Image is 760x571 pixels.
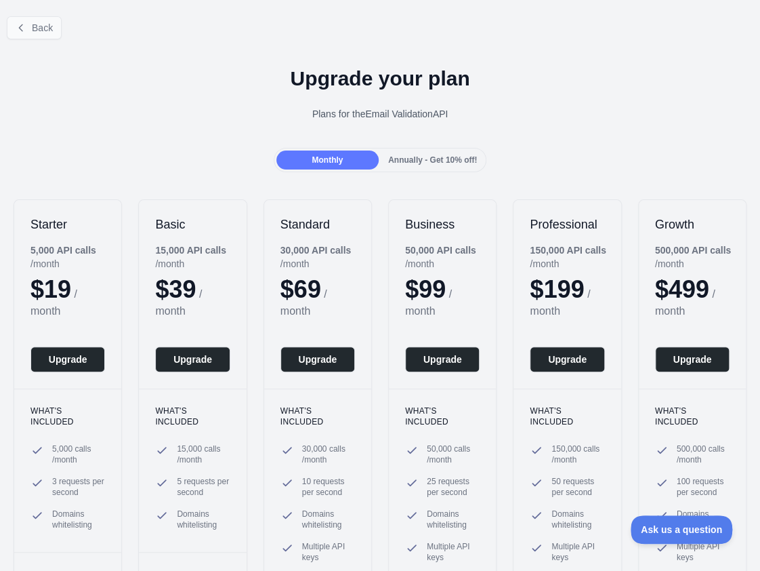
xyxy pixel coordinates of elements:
[677,541,730,563] span: Multiple API keys
[677,509,730,530] span: Domains whitelisting
[302,509,355,530] span: Domains whitelisting
[177,509,230,530] span: Domains whitelisting
[551,541,604,563] span: Multiple API keys
[302,541,355,563] span: Multiple API keys
[631,515,733,544] iframe: Toggle Customer Support
[52,509,105,530] span: Domains whitelisting
[551,509,604,530] span: Domains whitelisting
[427,509,480,530] span: Domains whitelisting
[427,541,480,563] span: Multiple API keys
